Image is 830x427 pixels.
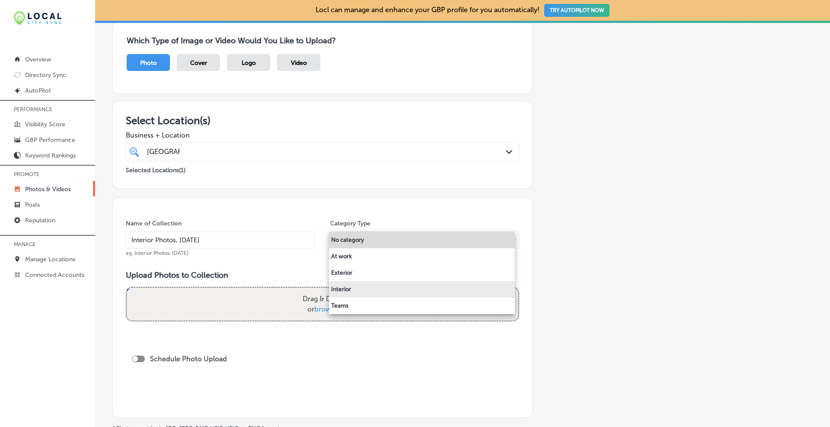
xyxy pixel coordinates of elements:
[544,4,610,17] button: TRY AUTOPILOT NOW
[25,152,76,159] p: Keyword Rankings
[329,232,515,248] li: No category
[25,217,55,224] p: Reputation
[25,186,71,193] p: Photos & Videos
[14,11,61,25] img: 12321ecb-abad-46dd-be7f-2600e8d3409flocal-city-sync-logo-rectangle.png
[329,248,515,265] li: At work
[25,201,40,209] p: Posts
[329,281,515,298] li: Interior
[25,136,75,144] p: GBP Performance
[329,265,515,281] li: Exterior
[25,121,65,128] p: Visibility Score
[25,256,75,263] p: Manage Locations
[25,271,84,279] p: Connected Accounts
[25,87,51,94] p: AutoPilot
[329,298,515,314] li: Teams
[25,56,51,63] p: Overview
[25,71,66,79] p: Directory Sync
